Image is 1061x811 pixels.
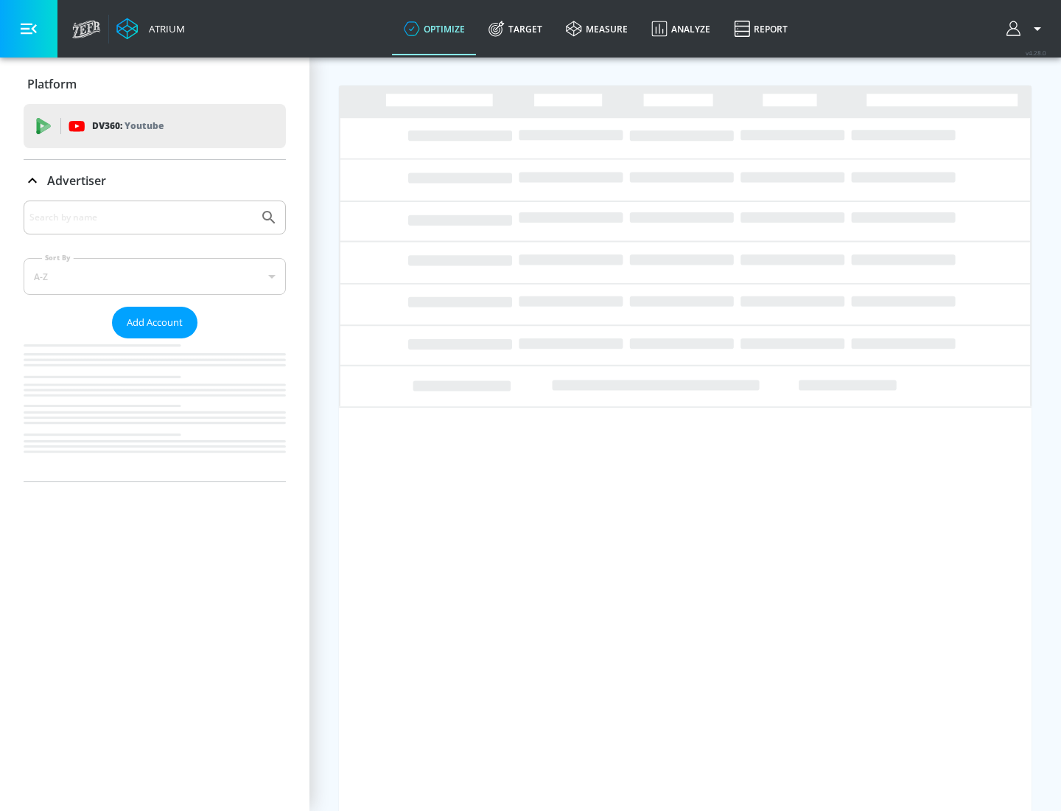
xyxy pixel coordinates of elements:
a: Atrium [116,18,185,40]
div: Atrium [143,22,185,35]
span: Add Account [127,314,183,331]
div: Platform [24,63,286,105]
div: DV360: Youtube [24,104,286,148]
p: Advertiser [47,173,106,189]
p: Platform [27,76,77,92]
div: Advertiser [24,201,286,481]
a: measure [554,2,640,55]
p: DV360: [92,118,164,134]
span: v 4.28.0 [1026,49,1046,57]
nav: list of Advertiser [24,338,286,481]
a: Report [722,2,799,55]
a: optimize [392,2,477,55]
p: Youtube [125,118,164,133]
label: Sort By [42,253,74,262]
button: Add Account [112,307,197,338]
input: Search by name [29,208,253,227]
a: Target [477,2,554,55]
div: A-Z [24,258,286,295]
a: Analyze [640,2,722,55]
div: Advertiser [24,160,286,201]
